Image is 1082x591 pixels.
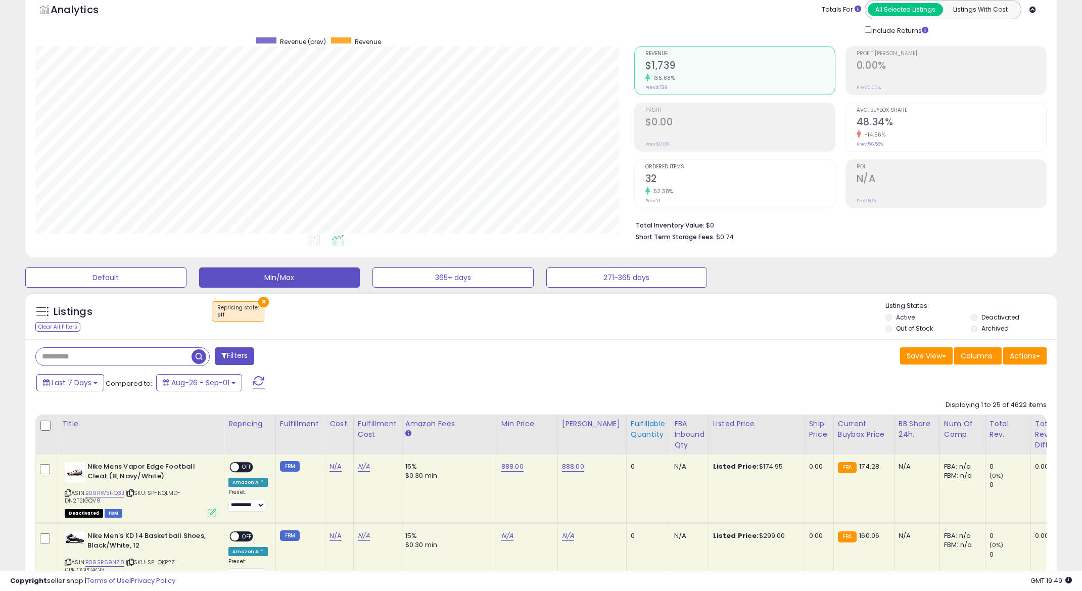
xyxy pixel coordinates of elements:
[330,419,349,429] div: Cost
[857,141,883,147] small: Prev: 56.58%
[330,462,342,472] a: N/A
[546,267,708,288] button: 271-365 days
[228,547,268,556] div: Amazon AI *
[713,462,759,471] b: Listed Price:
[857,164,1046,170] span: ROI
[228,419,271,429] div: Repricing
[899,419,935,440] div: BB Share 24h.
[636,221,704,230] b: Total Inventory Value:
[857,108,1046,113] span: Avg. Buybox Share
[944,540,977,550] div: FBM: n/a
[857,84,881,90] small: Prev: 0.00%
[1035,462,1051,471] div: 0.00
[990,472,1004,480] small: (0%)
[62,419,220,429] div: Title
[885,301,1057,311] p: Listing States:
[944,471,977,480] div: FBM: n/a
[645,116,835,130] h2: $0.00
[990,550,1030,559] div: 0
[631,419,666,440] div: Fulfillable Quantity
[87,462,210,483] b: Nike Mens Vapor Edge Football Cleat (8, Navy/White)
[355,37,381,46] span: Revenue
[65,531,216,585] div: ASIN:
[809,531,826,540] div: 0.00
[990,541,1004,549] small: (0%)
[1035,419,1054,450] div: Total Rev. Diff.
[405,419,493,429] div: Amazon Fees
[280,37,326,46] span: Revenue (prev)
[716,232,734,242] span: $0.74
[36,374,104,391] button: Last 7 Days
[809,462,826,471] div: 0.00
[809,419,829,440] div: Ship Price
[358,419,397,440] div: Fulfillment Cost
[990,531,1030,540] div: 0
[1030,576,1072,585] span: 2025-09-9 19:49 GMT
[280,461,300,472] small: FBM
[674,531,701,540] div: N/A
[857,51,1046,57] span: Profit [PERSON_NAME]
[899,531,932,540] div: N/A
[645,198,661,204] small: Prev: 21
[900,347,953,365] button: Save View
[405,531,489,540] div: 15%
[899,462,932,471] div: N/A
[990,419,1026,440] div: Total Rev.
[838,419,890,440] div: Current Buybox Price
[358,531,370,541] a: N/A
[943,3,1018,16] button: Listings With Cost
[501,419,553,429] div: Min Price
[10,576,175,586] div: seller snap | |
[981,324,1009,333] label: Archived
[636,218,1039,231] li: $0
[857,60,1046,73] h2: 0.00%
[85,558,124,567] a: B09SR69NZ8
[981,313,1019,322] label: Deactivated
[857,24,940,36] div: Include Returns
[215,347,254,365] button: Filters
[330,531,342,541] a: N/A
[372,267,534,288] button: 365+ days
[636,233,715,241] b: Short Term Storage Fees:
[961,351,993,361] span: Columns
[896,313,915,322] label: Active
[645,51,835,57] span: Revenue
[857,173,1046,187] h2: N/A
[280,419,321,429] div: Fulfillment
[87,531,210,553] b: Nike Men's KD 14 Basketball Shoes, Black/White, 12
[645,84,667,90] small: Prev: $738
[562,531,574,541] a: N/A
[35,322,80,332] div: Clear All Filters
[713,531,797,540] div: $299.00
[156,374,242,391] button: Aug-26 - Sep-01
[713,531,759,540] b: Listed Price:
[405,462,489,471] div: 15%
[838,462,857,473] small: FBA
[645,141,669,147] small: Prev: $0.00
[228,489,268,512] div: Preset:
[861,131,886,139] small: -14.56%
[713,419,801,429] div: Listed Price
[645,60,835,73] h2: $1,739
[1003,347,1047,365] button: Actions
[51,3,118,19] h5: Analytics
[65,462,85,482] img: 51eGek09qgL._SL40_.jpg
[54,305,92,319] h5: Listings
[631,462,662,471] div: 0
[857,116,1046,130] h2: 48.34%
[501,531,513,541] a: N/A
[859,531,879,540] span: 160.06
[990,480,1030,489] div: 0
[562,419,622,429] div: [PERSON_NAME]
[280,530,300,541] small: FBM
[217,311,259,319] div: off
[405,471,489,480] div: $0.30 min
[674,419,704,450] div: FBA inbound Qty
[228,478,268,487] div: Amazon AI *
[954,347,1002,365] button: Columns
[65,462,216,516] div: ASIN:
[131,576,175,585] a: Privacy Policy
[358,462,370,472] a: N/A
[944,419,981,440] div: Num of Comp.
[405,540,489,550] div: $0.30 min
